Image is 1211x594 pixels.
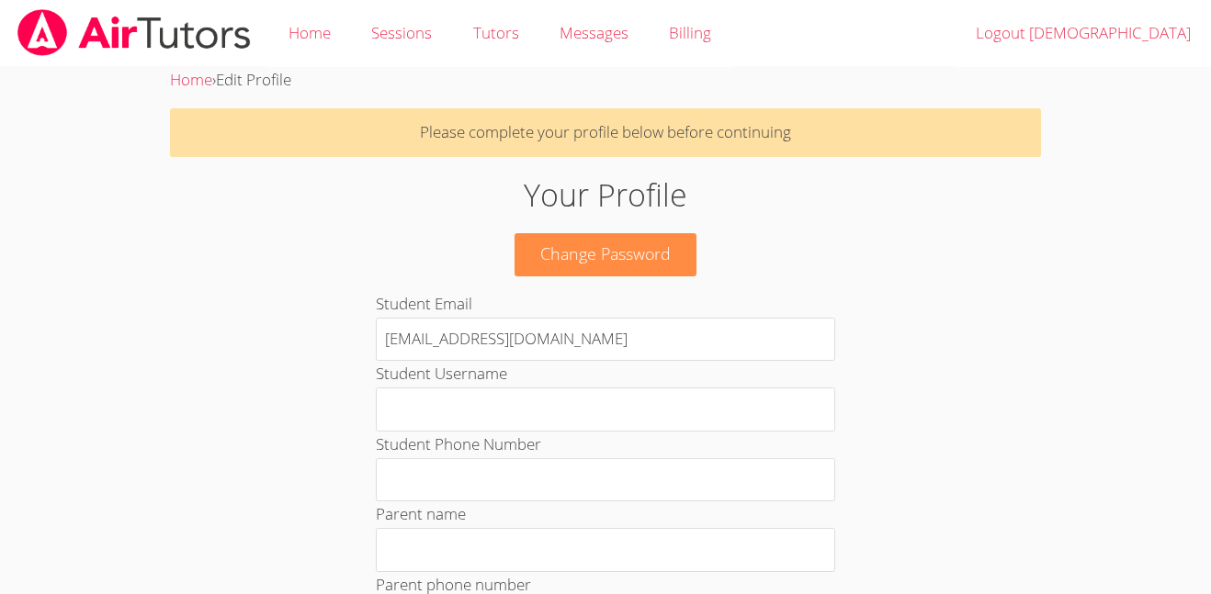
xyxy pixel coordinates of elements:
[560,22,628,43] span: Messages
[170,108,1042,157] p: Please complete your profile below before continuing
[376,293,472,314] label: Student Email
[216,69,291,90] span: Edit Profile
[376,433,541,454] label: Student Phone Number
[16,9,253,56] img: airtutors_banner-c4298cdbf04f3fff15de1276eac7730deb9818008684d7c2e4769d2f7ddbe033.png
[376,503,466,524] label: Parent name
[170,69,212,90] a: Home
[278,172,933,219] h1: Your Profile
[170,67,1042,94] div: ›
[376,363,507,384] label: Student Username
[515,233,696,276] a: Change Password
